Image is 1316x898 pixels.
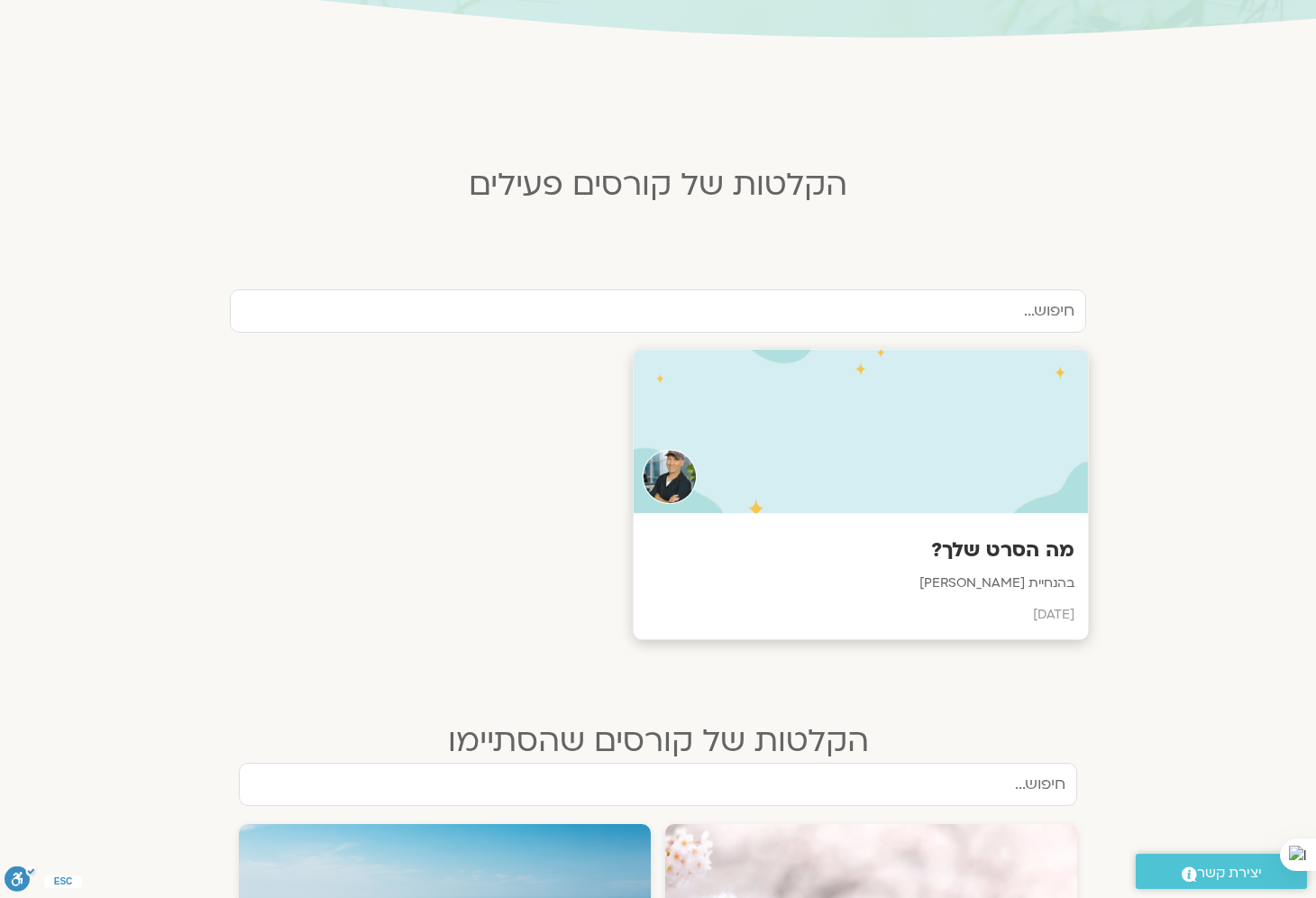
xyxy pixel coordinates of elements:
[230,351,1086,638] a: Teacherמה הסרט שלך?בהנחיית [PERSON_NAME][DATE]
[216,167,1100,203] h2: הקלטות של קורסים פעילים
[647,536,1075,564] h3: מה הסרט שלך?
[230,289,1086,333] input: חיפוש...
[239,763,1077,806] input: חיפוש...
[239,723,1077,759] h2: הקלטות של קורסים שהסתיימו
[647,573,1075,595] p: בהנחיית [PERSON_NAME]
[1197,861,1262,885] span: יצירת קשר
[1136,854,1307,889] a: יצירת קשר
[647,604,1075,627] p: [DATE]
[643,450,698,505] img: Teacher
